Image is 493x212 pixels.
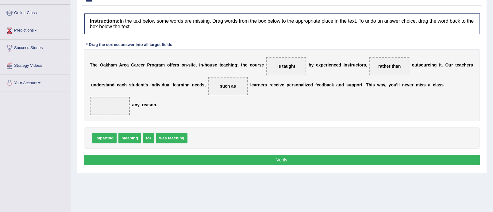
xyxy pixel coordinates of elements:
b: o [296,82,298,87]
b: r [137,62,138,67]
b: n [258,82,261,87]
b: d [199,82,202,87]
b: l [303,82,305,87]
span: Drop target [266,57,306,75]
b: T [366,82,369,87]
b: r [101,82,103,87]
b: t [455,62,457,67]
b: e [308,82,310,87]
b: t [192,62,193,67]
b: s [129,82,132,87]
b: u [91,82,94,87]
b: o [421,62,424,67]
b: o [356,82,359,87]
b: e [193,62,196,67]
b: t [106,82,107,87]
b: h [93,62,95,67]
b: h [242,62,245,67]
b: b [324,82,327,87]
b: . [442,62,443,67]
b: y [311,62,314,67]
span: such as [220,84,236,89]
b: m [416,82,419,87]
b: A [119,62,122,67]
span: meaning [118,133,141,143]
b: g [187,82,190,87]
b: h [204,62,207,67]
b: y [383,82,385,87]
b: s [471,62,473,67]
b: i [420,82,421,87]
b: s [421,82,423,87]
b: T [90,62,93,67]
b: n [180,82,183,87]
b: r [426,62,428,67]
b: e [144,102,146,107]
b: n [135,102,137,107]
b: e [289,82,292,87]
b: s [202,82,204,87]
b: a [327,82,329,87]
b: x [318,62,321,67]
b: , [196,62,197,67]
b: e [271,82,274,87]
b: u [414,62,417,67]
b: u [164,82,167,87]
b: d [136,82,138,87]
b: o [412,62,414,67]
b: r [326,62,327,67]
b: a [107,82,109,87]
b: v [407,82,410,87]
b: e [173,62,175,67]
b: i [183,82,184,87]
b: e [124,62,126,67]
b: e [174,82,176,87]
b: l [250,82,252,87]
b: a [436,82,439,87]
b: O [100,62,103,67]
b: e [467,62,469,67]
b: i [191,62,192,67]
b: a [380,82,383,87]
b: r [362,62,364,67]
b: d [341,82,344,87]
b: z [306,82,308,87]
b: r [451,62,453,67]
a: Online Class [0,5,70,20]
span: Drop target [208,77,248,95]
b: s [148,102,151,107]
b: n [109,82,112,87]
b: a [126,62,129,67]
b: e [409,82,412,87]
b: s [259,62,262,67]
b: r [122,62,124,67]
b: t [219,62,221,67]
b: . [156,102,157,107]
b: t [361,82,362,87]
a: Success Stories [0,40,70,55]
b: r [175,62,177,67]
b: e [221,62,223,67]
b: a [132,102,135,107]
b: o [182,62,184,67]
b: e [95,62,98,67]
b: b [309,62,311,67]
b: r [142,102,144,107]
b: p [321,62,324,67]
b: r [263,82,264,87]
span: Drop target [369,57,409,75]
b: n [431,62,434,67]
b: n [402,82,405,87]
b: a [223,62,226,67]
span: is taught [277,64,295,69]
b: e [261,62,264,67]
b: e [195,82,197,87]
b: o [167,62,170,67]
b: e [252,82,254,87]
b: n [345,62,347,67]
b: c [329,82,332,87]
b: a [167,82,169,87]
b: t [417,62,418,67]
b: s [364,62,366,67]
b: t [350,62,351,67]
